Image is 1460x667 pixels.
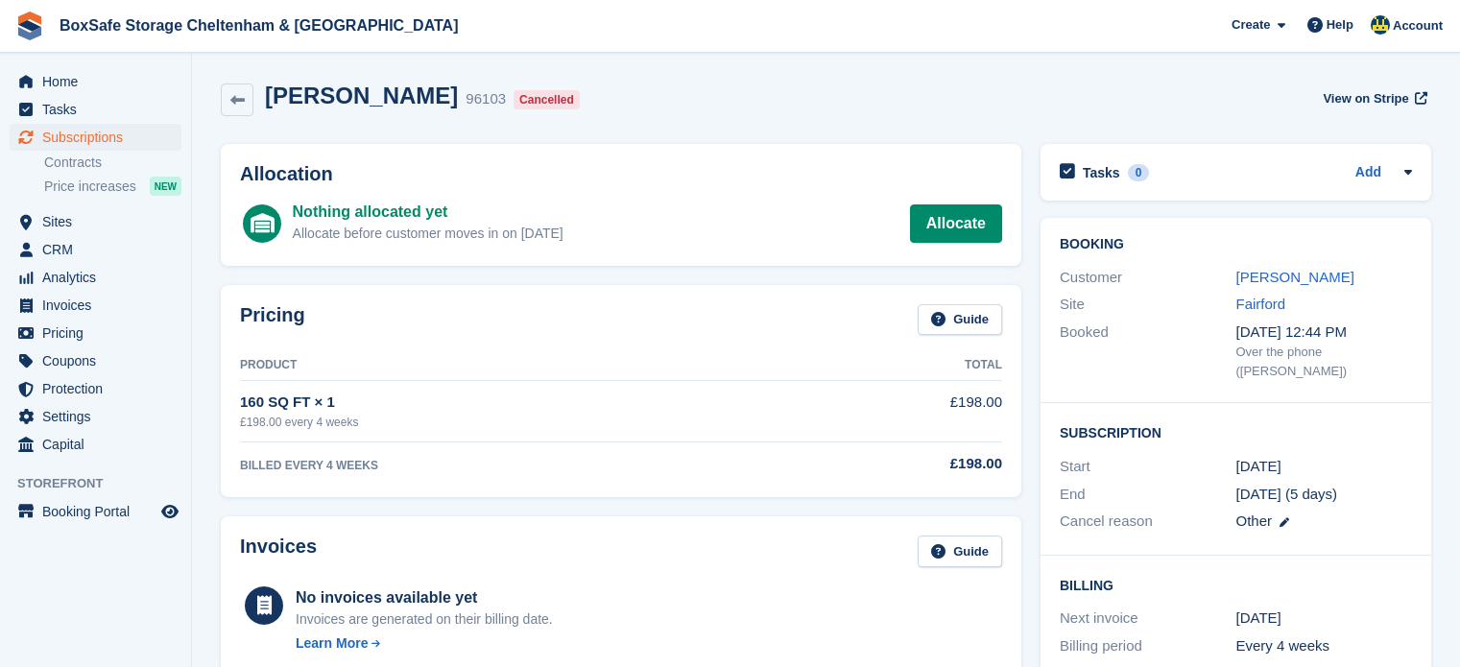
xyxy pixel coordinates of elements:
[1060,422,1412,441] h2: Subscription
[42,320,157,346] span: Pricing
[1236,607,1413,630] div: [DATE]
[1060,511,1236,533] div: Cancel reason
[10,208,181,235] a: menu
[158,500,181,523] a: Preview store
[44,176,181,197] a: Price increases NEW
[466,88,506,110] div: 96103
[910,204,1002,243] a: Allocate
[42,498,157,525] span: Booking Portal
[42,375,157,402] span: Protection
[10,68,181,95] a: menu
[1315,83,1431,114] a: View on Stripe
[15,12,44,40] img: stora-icon-8386f47178a22dfd0bd8f6a31ec36ba5ce8667c1dd55bd0f319d3a0aa187defe.svg
[42,292,157,319] span: Invoices
[1236,512,1273,529] span: Other
[265,83,458,108] h2: [PERSON_NAME]
[794,381,1002,441] td: £198.00
[1236,296,1286,312] a: Fairford
[42,431,157,458] span: Capital
[1060,237,1412,252] h2: Booking
[794,453,1002,475] div: £198.00
[918,536,1002,567] a: Guide
[1236,269,1354,285] a: [PERSON_NAME]
[296,586,553,609] div: No invoices available yet
[293,201,563,224] div: Nothing allocated yet
[296,633,368,654] div: Learn More
[10,292,181,319] a: menu
[240,414,794,431] div: £198.00 every 4 weeks
[10,375,181,402] a: menu
[514,90,580,109] div: Cancelled
[1236,322,1413,344] div: [DATE] 12:44 PM
[1393,16,1443,36] span: Account
[1236,486,1338,502] span: [DATE] (5 days)
[10,264,181,291] a: menu
[1371,15,1390,35] img: Kim Virabi
[52,10,466,41] a: BoxSafe Storage Cheltenham & [GEOGRAPHIC_DATA]
[240,392,794,414] div: 160 SQ FT × 1
[1128,164,1150,181] div: 0
[10,498,181,525] a: menu
[10,320,181,346] a: menu
[1083,164,1120,181] h2: Tasks
[1232,15,1270,35] span: Create
[1236,635,1413,657] div: Every 4 weeks
[42,124,157,151] span: Subscriptions
[10,96,181,123] a: menu
[10,431,181,458] a: menu
[293,224,563,244] div: Allocate before customer moves in on [DATE]
[918,304,1002,336] a: Guide
[42,264,157,291] span: Analytics
[42,208,157,235] span: Sites
[1060,267,1236,289] div: Customer
[1060,294,1236,316] div: Site
[10,347,181,374] a: menu
[1236,456,1281,478] time: 2025-08-30 23:00:00 UTC
[240,457,794,474] div: BILLED EVERY 4 WEEKS
[240,536,317,567] h2: Invoices
[1323,89,1408,108] span: View on Stripe
[42,403,157,430] span: Settings
[1060,607,1236,630] div: Next invoice
[1060,484,1236,506] div: End
[1355,162,1381,184] a: Add
[17,474,191,493] span: Storefront
[296,633,553,654] a: Learn More
[296,609,553,630] div: Invoices are generated on their billing date.
[10,236,181,263] a: menu
[150,177,181,196] div: NEW
[1327,15,1353,35] span: Help
[44,154,181,172] a: Contracts
[240,304,305,336] h2: Pricing
[1060,322,1236,381] div: Booked
[1060,456,1236,478] div: Start
[44,178,136,196] span: Price increases
[794,350,1002,381] th: Total
[42,68,157,95] span: Home
[42,236,157,263] span: CRM
[240,163,1002,185] h2: Allocation
[42,96,157,123] span: Tasks
[1060,635,1236,657] div: Billing period
[42,347,157,374] span: Coupons
[240,350,794,381] th: Product
[10,124,181,151] a: menu
[1060,575,1412,594] h2: Billing
[1236,343,1413,380] div: Over the phone ([PERSON_NAME])
[10,403,181,430] a: menu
